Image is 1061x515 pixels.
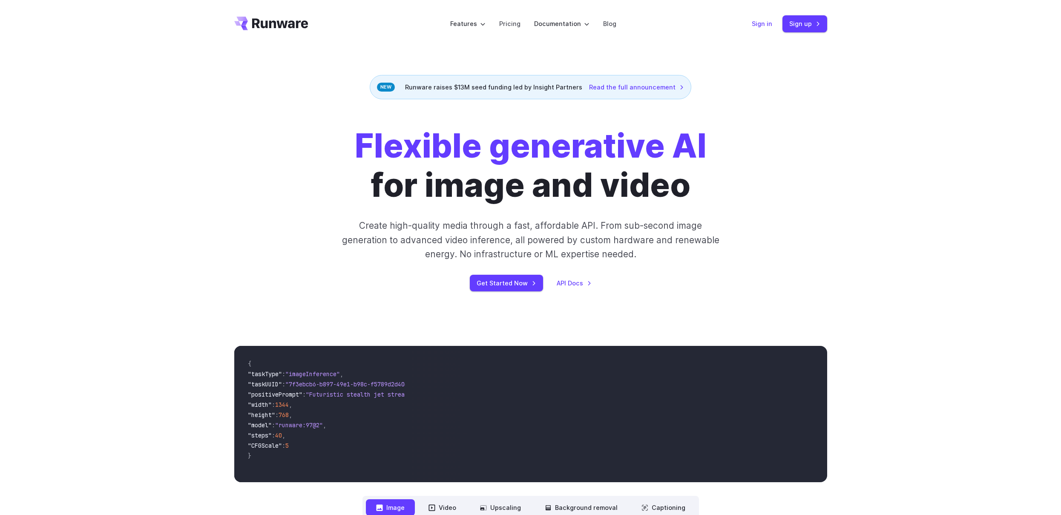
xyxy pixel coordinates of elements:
[275,421,323,429] span: "runware:97@2"
[248,360,251,368] span: {
[470,275,543,291] a: Get Started Now
[282,442,285,449] span: :
[285,380,415,388] span: "7f3ebcb6-b897-49e1-b98c-f5789d2d40d7"
[306,391,616,398] span: "Futuristic stealth jet streaking through a neon-lit cityscape with glowing purple exhaust"
[589,82,684,92] a: Read the full announcement
[272,432,275,439] span: :
[285,442,289,449] span: 5
[275,411,279,419] span: :
[275,401,289,409] span: 1344
[341,219,720,261] p: Create high-quality media through a fast, affordable API. From sub-second image generation to adv...
[248,370,282,378] span: "taskType"
[248,432,272,439] span: "steps"
[248,411,275,419] span: "height"
[355,126,707,166] strong: Flexible generative AI
[282,380,285,388] span: :
[355,127,707,205] h1: for image and video
[275,432,282,439] span: 40
[248,421,272,429] span: "model"
[499,19,520,29] a: Pricing
[289,411,292,419] span: ,
[272,401,275,409] span: :
[248,452,251,460] span: }
[272,421,275,429] span: :
[289,401,292,409] span: ,
[557,278,592,288] a: API Docs
[248,442,282,449] span: "CFGScale"
[752,19,772,29] a: Sign in
[534,19,589,29] label: Documentation
[282,370,285,378] span: :
[340,370,343,378] span: ,
[248,391,302,398] span: "positivePrompt"
[370,75,691,99] div: Runware raises $13M seed funding led by Insight Partners
[248,380,282,388] span: "taskUUID"
[248,401,272,409] span: "width"
[234,17,308,30] a: Go to /
[450,19,486,29] label: Features
[282,432,285,439] span: ,
[285,370,340,378] span: "imageInference"
[279,411,289,419] span: 768
[782,15,827,32] a: Sign up
[302,391,306,398] span: :
[323,421,326,429] span: ,
[603,19,616,29] a: Blog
